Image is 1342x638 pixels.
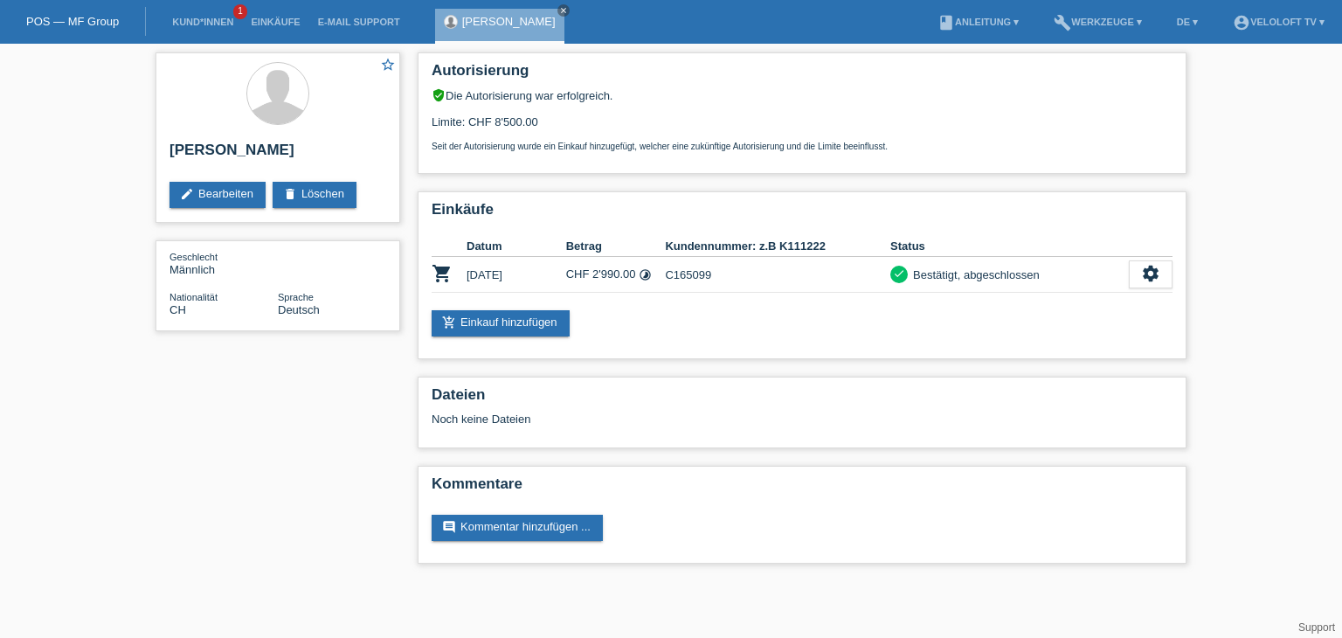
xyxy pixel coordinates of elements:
h2: Dateien [432,386,1173,413]
th: Datum [467,236,566,257]
span: Nationalität [169,292,218,302]
div: Limite: CHF 8'500.00 [432,102,1173,151]
i: add_shopping_cart [442,316,456,329]
i: comment [442,520,456,534]
a: star_border [380,57,396,75]
a: E-Mail Support [309,17,409,27]
i: check [893,267,905,280]
span: Schweiz [169,303,186,316]
a: buildWerkzeuge ▾ [1045,17,1151,27]
a: account_circleVeloLoft TV ▾ [1224,17,1333,27]
a: [PERSON_NAME] [462,15,556,28]
a: add_shopping_cartEinkauf hinzufügen [432,310,570,336]
div: Bestätigt, abgeschlossen [908,266,1040,284]
a: Einkäufe [242,17,308,27]
a: editBearbeiten [169,182,266,208]
th: Status [890,236,1129,257]
div: Noch keine Dateien [432,413,965,426]
a: commentKommentar hinzufügen ... [432,515,603,541]
a: Support [1298,621,1335,634]
i: build [1054,14,1071,31]
th: Betrag [566,236,666,257]
a: close [557,4,570,17]
th: Kundennummer: z.B K111222 [665,236,890,257]
h2: Einkäufe [432,201,1173,227]
div: Die Autorisierung war erfolgreich. [432,88,1173,102]
i: settings [1141,264,1160,283]
a: DE ▾ [1168,17,1207,27]
a: bookAnleitung ▾ [929,17,1027,27]
p: Seit der Autorisierung wurde ein Einkauf hinzugefügt, welcher eine zukünftige Autorisierung und d... [432,142,1173,151]
i: POSP00028379 [432,263,453,284]
a: POS — MF Group [26,15,119,28]
td: C165099 [665,257,890,293]
h2: Kommentare [432,475,1173,502]
i: edit [180,187,194,201]
span: Geschlecht [169,252,218,262]
span: Sprache [278,292,314,302]
a: Kund*innen [163,17,242,27]
td: [DATE] [467,257,566,293]
i: star_border [380,57,396,73]
h2: Autorisierung [432,62,1173,88]
a: deleteLöschen [273,182,356,208]
h2: [PERSON_NAME] [169,142,386,168]
td: CHF 2'990.00 [566,257,666,293]
i: Fixe Raten (24 Raten) [639,268,652,281]
div: Männlich [169,250,278,276]
i: delete [283,187,297,201]
span: 1 [233,4,247,19]
i: account_circle [1233,14,1250,31]
i: book [937,14,955,31]
i: close [559,6,568,15]
i: verified_user [432,88,446,102]
span: Deutsch [278,303,320,316]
